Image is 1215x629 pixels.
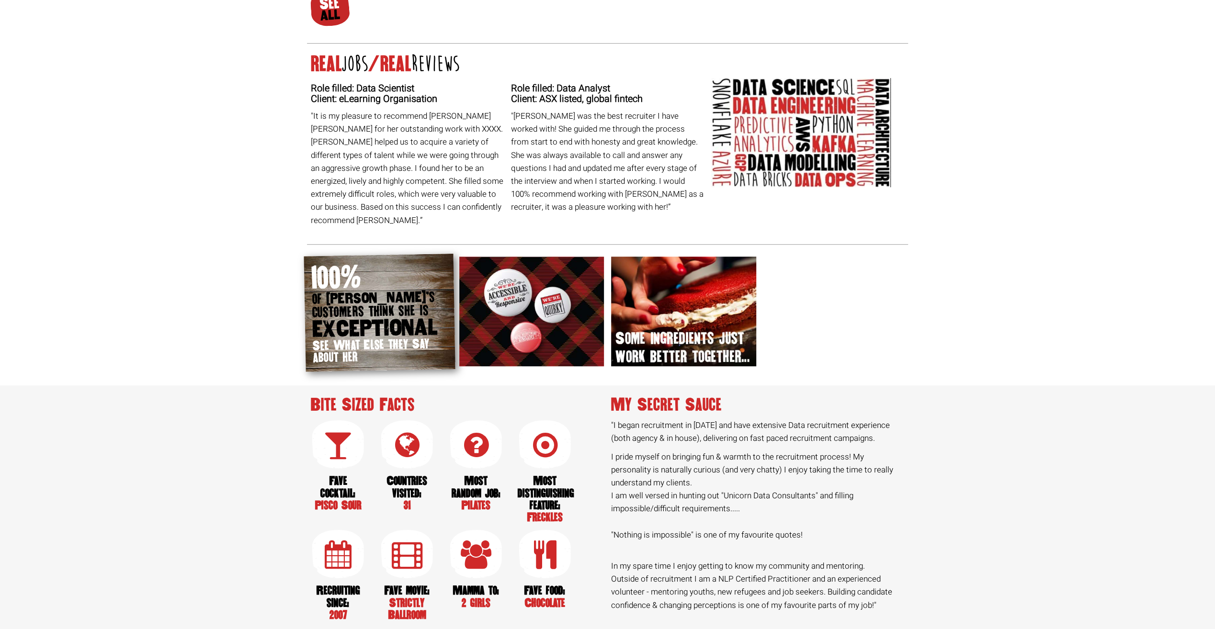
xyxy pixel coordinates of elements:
h2: Freckles [518,475,573,523]
span: Fave movie: [380,584,435,596]
h2: Bite Sized Facts [311,396,604,414]
p: "[PERSON_NAME] was the best recruiter I have worked with! She guided me through the process from ... [511,110,704,214]
span: Countries visited: [380,475,435,499]
span: Mamma to: [449,584,504,596]
span: jobs [342,52,368,77]
a: 100% of [PERSON_NAME]’s customers think she is EXCEPTIONAL See What Else they Say about her [311,261,447,364]
img: amj-wordcloud.jpg [711,78,891,187]
h2: Pisco Sour [311,475,366,511]
span: Fave cocktail: [311,475,366,499]
span: Most random job: [449,475,504,499]
h2: My Secret Sauce [611,396,905,414]
span: Most distinguishing feature: [518,475,573,511]
span: See What Else they Say about her [313,337,448,364]
p: "It is my pleasure to recommend [PERSON_NAME] [PERSON_NAME] for her outstanding work with XXXX. [... [311,110,504,227]
h2: real /real [311,56,905,73]
h2: Pilates [449,475,504,511]
h4: Role filled: Data Analyst Client: ASX listed, global fintech [511,83,704,104]
h2: 31 [380,475,435,511]
span: 100% [311,261,446,292]
p: In my spare time I enjoy getting to know my community and mentoring. Outside of recruitment I am ... [611,547,905,612]
h2: 2 girls [449,584,504,609]
span: reviews [411,52,460,77]
h2: Strictly Ballroom [380,584,435,621]
span: of [PERSON_NAME]’s [312,290,446,306]
h2: Chocolate [518,584,573,609]
p: "I began recruitment in [DATE] and have extensive Data recruitment experience (both agency & in h... [611,419,905,445]
span: Recruiting since: [311,584,366,609]
span: customers think she is [312,303,447,319]
span: EXCEPTIONAL [312,316,447,339]
span: Fave food: [518,584,573,596]
p: I pride myself on bringing fun & warmth to the recruitment process! My personality is naturally c... [611,450,905,541]
h2: 2007 [311,584,366,621]
h4: Role filled: Data Scientist Client: eLearning Organisation [311,83,504,104]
